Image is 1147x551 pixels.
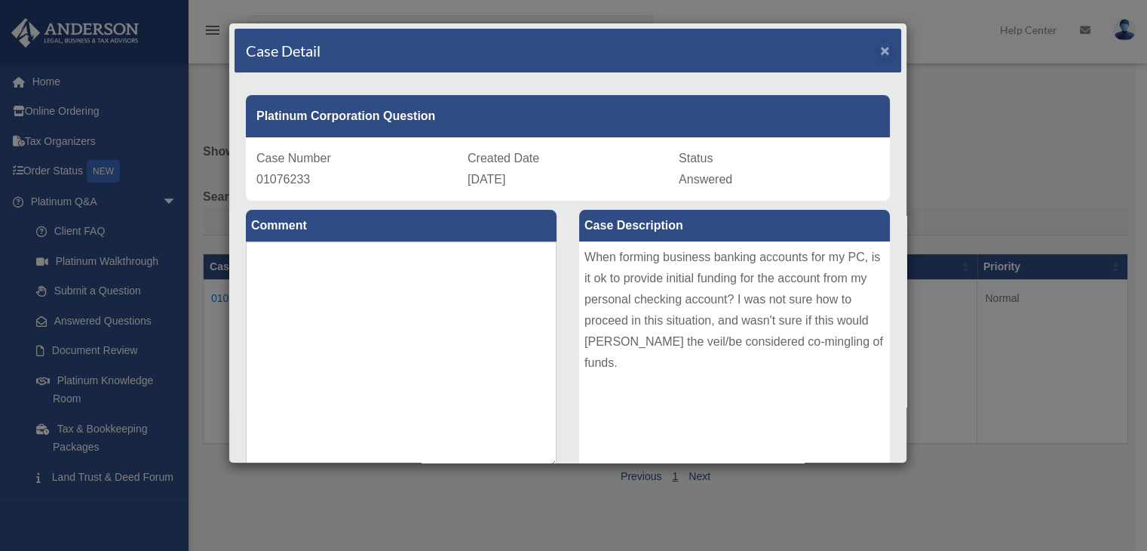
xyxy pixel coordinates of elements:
label: Comment [246,210,557,242]
span: Created Date [468,152,539,165]
span: 01076233 [256,173,310,186]
div: Platinum Corporation Question [246,95,890,137]
span: × [880,42,890,59]
label: Case Description [579,210,890,242]
h4: Case Detail [246,40,320,61]
span: [DATE] [468,173,505,186]
span: Case Number [256,152,331,165]
button: Close [880,42,890,58]
div: When forming business banking accounts for my PC, is it ok to provide initial funding for the acc... [579,242,890,468]
span: Status [679,152,713,165]
span: Answered [679,173,732,186]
